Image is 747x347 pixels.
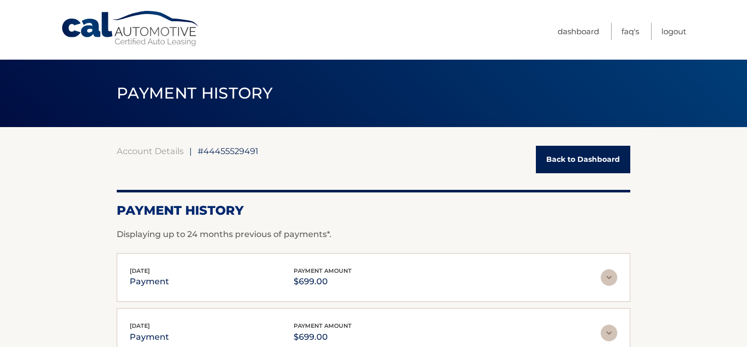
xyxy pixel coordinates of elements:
[61,10,201,47] a: Cal Automotive
[130,330,169,344] p: payment
[601,325,617,341] img: accordion-rest.svg
[621,23,639,40] a: FAQ's
[198,146,258,156] span: #44455529491
[117,228,630,241] p: Displaying up to 24 months previous of payments*.
[294,330,352,344] p: $699.00
[294,274,352,289] p: $699.00
[117,84,273,103] span: PAYMENT HISTORY
[661,23,686,40] a: Logout
[558,23,599,40] a: Dashboard
[130,322,150,329] span: [DATE]
[130,267,150,274] span: [DATE]
[117,146,184,156] a: Account Details
[601,269,617,286] img: accordion-rest.svg
[294,322,352,329] span: payment amount
[536,146,630,173] a: Back to Dashboard
[189,146,192,156] span: |
[130,274,169,289] p: payment
[117,203,630,218] h2: Payment History
[294,267,352,274] span: payment amount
